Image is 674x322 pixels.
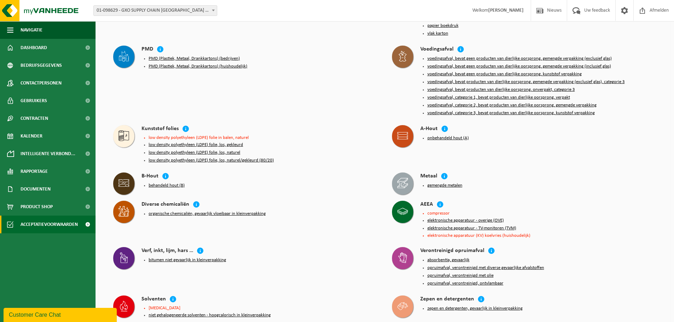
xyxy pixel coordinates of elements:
h4: Zepen en detergenten [420,295,474,304]
button: voedingsafval, bevat geen producten van dierlijke oorsprong, gemengde verpakking (exclusief glas) [427,56,612,62]
h4: A-Hout [420,125,438,133]
li: elektronische apparatuur (KV) koelvries (huishoudelijk) [427,233,657,238]
button: voedingsafval, bevat producten van dierlijke oorsprong, gemengde verpakking (exclusief glas), cat... [427,79,625,85]
button: organische chemicaliën, gevaarlijk vloeibaar in kleinverpakking [149,211,266,217]
h4: Voedingsafval [420,46,454,54]
span: Dashboard [21,39,47,57]
button: opruimafval, verontreinigd met diverse gevaarlijke afvalstoffen [427,265,544,271]
button: gemengde metalen [427,183,462,188]
h4: Verontreinigd opruimafval [420,247,484,255]
span: 01-098629 - GXO SUPPLY CHAIN ANTWERP NV - ANTWERPEN [93,5,217,16]
span: Rapportage [21,163,48,180]
button: vlak karton [427,31,448,36]
button: PMD (Plastiek, Metaal, Drankkartons) (bedrijven) [149,56,240,62]
span: Product Shop [21,198,53,216]
button: PMD (Plastiek, Metaal, Drankkartons) (huishoudelijk) [149,64,247,69]
span: Kalender [21,127,42,145]
h4: Diverse chemicaliën [142,201,189,209]
span: Navigatie [21,21,42,39]
h4: Solventen [142,295,166,304]
button: voedingsafval, bevat geen producten van dierlijke oorsprong, kunststof verpakking [427,71,582,77]
button: bitumen niet gevaarlijk in kleinverpakking [149,257,226,263]
h4: Verf, inkt, lijm, hars … [142,247,193,255]
button: voedingsafval, bevat producten van dierlijke oorsprong, onverpakt, categorie 3 [427,87,575,93]
li: low density polyethyleen (LDPE) folie in balen, naturel [149,135,378,140]
button: low density polyethyleen (LDPE) folie, los, gekleurd [149,142,243,148]
iframe: chat widget [4,306,118,322]
button: niet gehalogeneerde solventen - hoogcalorisch in kleinverpakking [149,312,271,318]
span: Acceptatievoorwaarden [21,216,78,233]
button: voedingsafval, categorie 3, bevat producten van dierlijke oorsprong, kunststof verpakking [427,110,595,116]
li: compressor [427,211,657,216]
span: Contactpersonen [21,74,62,92]
button: voedingsafval, categorie 2, bevat producten van dierlijke oorsprong, gemengde verpakking [427,103,597,108]
button: opruimafval, verontreinigd met olie [427,273,494,279]
button: elektronische apparatuur - overige (OVE) [427,218,504,223]
span: Bedrijfsgegevens [21,57,62,74]
span: Intelligente verbond... [21,145,75,163]
button: low density polyethyleen (LDPE) folie, los, naturel [149,150,240,156]
button: onbehandeld hout (A) [427,135,469,141]
button: papier boekdruk [427,23,459,29]
span: Gebruikers [21,92,47,110]
h4: AEEA [420,201,433,209]
strong: [PERSON_NAME] [488,8,524,13]
h4: PMD [142,46,153,54]
button: elektronische apparatuur - TV-monitoren (TVM) [427,226,516,231]
li: [MEDICAL_DATA] [149,306,378,310]
button: absorbentia, gevaarlijk [427,257,470,263]
span: 01-098629 - GXO SUPPLY CHAIN ANTWERP NV - ANTWERPEN [94,6,217,16]
h4: Metaal [420,172,437,181]
button: low density polyethyleen (LDPE) folie, los, naturel/gekleurd (80/20) [149,158,274,163]
span: Documenten [21,180,51,198]
button: voedingsafval, bevat geen producten van dierlijke oorsprong, gemengde verpakking (inclusief glas) [427,64,611,69]
h4: Kunststof folies [142,125,179,133]
button: zepen en detergenten, gevaarlijk in kleinverpakking [427,306,523,311]
span: Contracten [21,110,48,127]
button: opruimafval, verontreinigd, ontvlambaar [427,281,503,286]
h4: B-Hout [142,172,159,181]
button: behandeld hout (B) [149,183,185,188]
button: voedingsafval, categorie 1, bevat producten van dierlijke oorsprong, verpakt [427,95,570,100]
